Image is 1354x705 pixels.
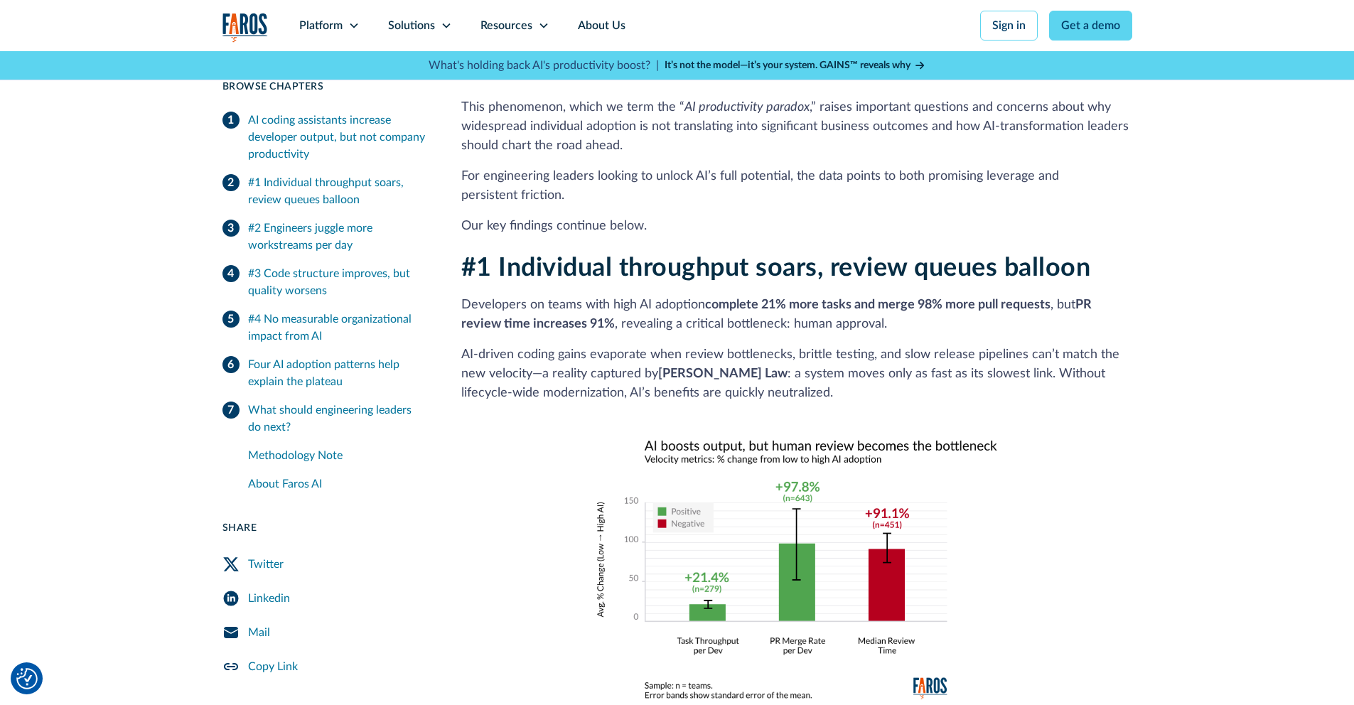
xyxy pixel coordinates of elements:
[705,298,1051,311] strong: complete 21% more tasks and merge 98% more pull requests
[980,11,1038,41] a: Sign in
[222,650,427,684] a: Copy Link
[248,556,284,573] div: Twitter
[16,668,38,689] img: Revisit consent button
[461,298,1092,330] strong: PR review time increases 91%
[248,220,427,254] div: #2 Engineers juggle more workstreams per day
[222,168,427,214] a: #1 Individual throughput soars, review queues balloon
[248,112,427,163] div: AI coding assistants increase developer output, but not company productivity
[480,17,532,34] div: Resources
[222,581,427,615] a: LinkedIn Share
[248,447,427,464] div: Methodology Note
[16,668,38,689] button: Cookie Settings
[222,13,268,42] a: home
[248,402,427,436] div: What should engineering leaders do next?
[222,305,427,350] a: #4 No measurable organizational impact from AI
[388,17,435,34] div: Solutions
[248,356,427,390] div: Four AI adoption patterns help explain the plateau
[248,590,290,607] div: Linkedin
[248,174,427,208] div: #1 Individual throughput soars, review queues balloon
[248,265,427,299] div: #3 Code structure improves, but quality worsens
[222,396,427,441] a: What should engineering leaders do next?
[665,58,926,73] a: It’s not the model—it’s your system. GAINS™ reveals why
[248,441,427,470] a: Methodology Note
[665,60,910,70] strong: It’s not the model—it’s your system. GAINS™ reveals why
[461,167,1132,205] p: For engineering leaders looking to unlock AI’s full potential, the data points to both promising ...
[222,547,427,581] a: Twitter Share
[222,350,427,396] a: Four AI adoption patterns help explain the plateau
[461,98,1132,156] p: This phenomenon, which we term the “ ,” raises important questions and concerns about why widespr...
[461,296,1132,334] p: Developers on teams with high AI adoption , but , revealing a critical bottleneck: human approval.
[461,253,1132,284] h2: #1 Individual throughput soars, review queues balloon
[222,13,268,42] img: Logo of the analytics and reporting company Faros.
[222,214,427,259] a: #2 Engineers juggle more workstreams per day
[222,615,427,650] a: Mail Share
[248,311,427,345] div: #4 No measurable organizational impact from AI
[248,470,427,498] a: About Faros AI
[1049,11,1132,41] a: Get a demo
[248,658,298,675] div: Copy Link
[248,475,427,493] div: About Faros AI
[222,106,427,168] a: AI coding assistants increase developer output, but not company productivity
[222,521,427,536] div: Share
[299,17,343,34] div: Platform
[658,367,788,380] strong: [PERSON_NAME] Law
[222,80,427,95] div: Browse Chapters
[248,624,270,641] div: Mail
[461,217,1132,236] p: Our key findings continue below.
[222,259,427,305] a: #3 Code structure improves, but quality worsens
[684,101,810,114] em: AI productivity paradox
[429,57,659,74] p: What's holding back AI's productivity boost? |
[461,345,1132,403] p: AI‑driven coding gains evaporate when review bottlenecks, brittle testing, and slow release pipel...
